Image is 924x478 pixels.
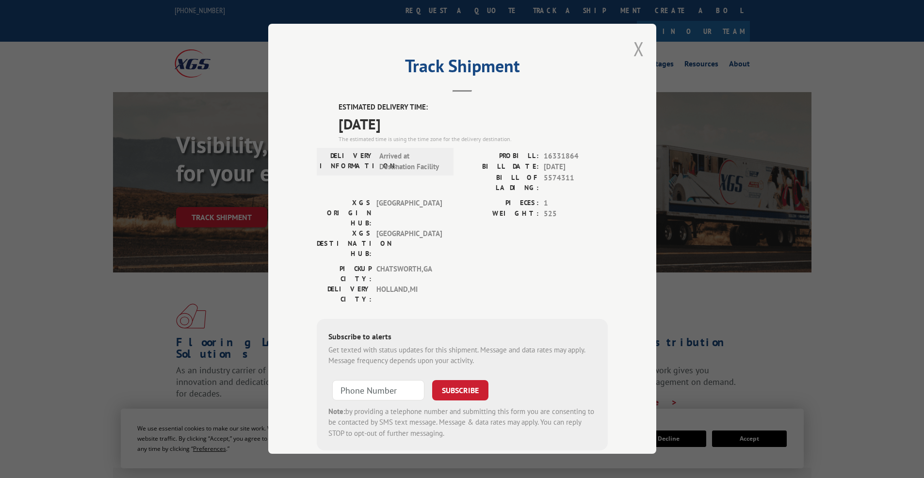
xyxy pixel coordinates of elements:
[379,151,445,173] span: Arrived at Destination Facility
[320,151,374,173] label: DELIVERY INFORMATION:
[376,198,442,228] span: [GEOGRAPHIC_DATA]
[544,151,608,162] span: 16331864
[462,208,539,220] label: WEIGHT:
[544,198,608,209] span: 1
[317,228,372,259] label: XGS DESTINATION HUB:
[317,198,372,228] label: XGS ORIGIN HUB:
[328,407,345,416] strong: Note:
[633,36,644,62] button: Close modal
[339,113,608,135] span: [DATE]
[544,173,608,193] span: 5574311
[462,173,539,193] label: BILL OF LADING:
[339,135,608,143] div: The estimated time is using the time zone for the delivery destination.
[332,380,424,400] input: Phone Number
[544,208,608,220] span: 525
[328,331,596,345] div: Subscribe to alerts
[328,406,596,439] div: by providing a telephone number and submitting this form you are consenting to be contacted by SM...
[376,264,442,284] span: CHATSWORTH , GA
[462,198,539,209] label: PIECES:
[376,228,442,259] span: [GEOGRAPHIC_DATA]
[432,380,488,400] button: SUBSCRIBE
[317,59,608,78] h2: Track Shipment
[462,151,539,162] label: PROBILL:
[462,161,539,173] label: BILL DATE:
[328,345,596,366] div: Get texted with status updates for this shipment. Message and data rates may apply. Message frequ...
[376,284,442,304] span: HOLLAND , MI
[317,264,372,284] label: PICKUP CITY:
[544,161,608,173] span: [DATE]
[317,284,372,304] label: DELIVERY CITY:
[339,102,608,113] label: ESTIMATED DELIVERY TIME:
